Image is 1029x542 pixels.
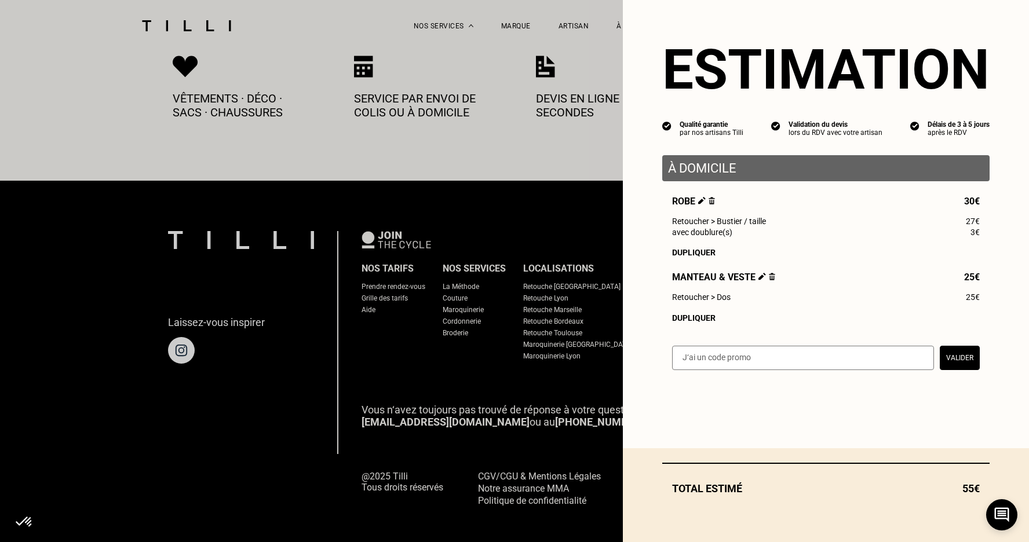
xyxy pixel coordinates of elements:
[672,196,715,207] span: Robe
[910,120,919,131] img: icon list info
[966,217,980,226] span: 27€
[672,272,775,283] span: Manteau & veste
[672,346,934,370] input: J‘ai un code promo
[928,129,990,137] div: après le RDV
[970,228,980,237] span: 3€
[680,129,743,137] div: par nos artisans Tilli
[668,161,984,175] p: À domicile
[966,292,980,302] span: 25€
[662,37,990,102] section: Estimation
[662,120,672,131] img: icon list info
[672,313,980,323] div: Dupliquer
[672,248,980,257] div: Dupliquer
[672,228,732,237] span: avec doublure(s)
[662,482,990,495] div: Total estimé
[769,273,775,280] img: Supprimer
[789,120,882,129] div: Validation du devis
[940,346,980,370] button: Valider
[672,217,766,226] span: Retoucher > Bustier / taille
[680,120,743,129] div: Qualité garantie
[964,272,980,283] span: 25€
[962,482,980,495] span: 55€
[672,292,731,302] span: Retoucher > Dos
[928,120,990,129] div: Délais de 3 à 5 jours
[758,273,766,280] img: Éditer
[964,196,980,207] span: 30€
[789,129,882,137] div: lors du RDV avec votre artisan
[709,197,715,204] img: Supprimer
[698,197,706,204] img: Éditer
[771,120,780,131] img: icon list info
